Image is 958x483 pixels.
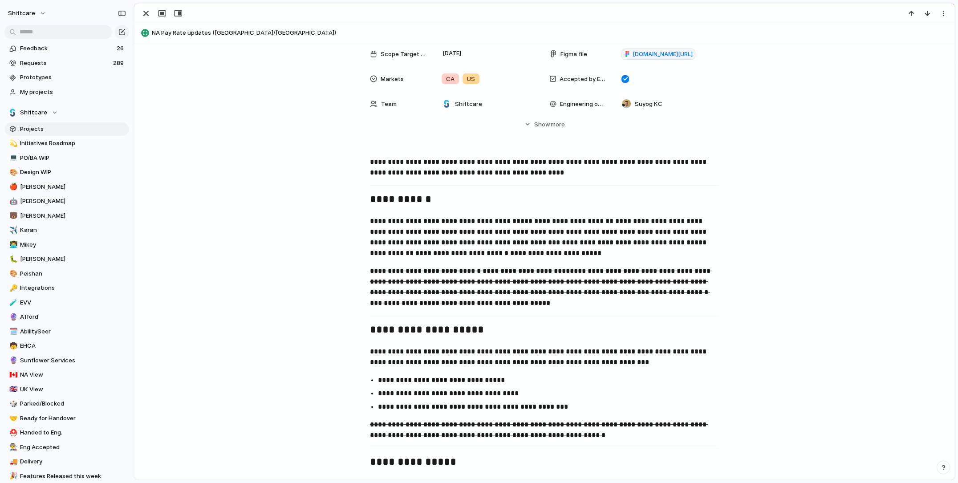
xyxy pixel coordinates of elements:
[20,414,126,423] span: Ready for Handover
[4,137,129,150] a: 💫Initiatives Roadmap
[8,168,17,177] button: 🎨
[4,339,129,353] a: 🧒EHCA
[4,354,129,367] a: 🔮Sunflower Services
[9,225,16,235] div: ✈️
[20,313,126,321] span: Afford
[440,48,464,59] span: [DATE]
[4,151,129,165] a: 💻PO/BA WIP
[4,441,129,454] a: 👨‍🏭Eng Accepted
[9,283,16,293] div: 🔑
[8,313,17,321] button: 🔮
[9,153,16,163] div: 💻
[381,50,427,59] span: Scope Target Date
[20,443,126,452] span: Eng Accepted
[8,428,17,437] button: ⛑️
[4,267,129,280] a: 🎨Peishan
[20,59,110,68] span: Requests
[20,399,126,408] span: Parked/Blocked
[4,455,129,468] a: 🚚Delivery
[8,240,17,249] button: 👨‍💻
[4,195,129,208] div: 🤖[PERSON_NAME]
[4,252,129,266] a: 🐛[PERSON_NAME]
[8,327,17,336] button: 🗓️
[9,471,16,481] div: 🎉
[4,310,129,324] a: 🔮Afford
[138,26,950,40] button: NA Pay Rate updates ([GEOGRAPHIC_DATA]/[GEOGRAPHIC_DATA])
[4,57,129,70] a: Requests289
[4,470,129,483] a: 🎉Features Released this week
[9,442,16,452] div: 👨‍🏭
[4,122,129,136] a: Projects
[20,197,126,206] span: [PERSON_NAME]
[9,297,16,308] div: 🧪
[455,100,482,109] span: Shiftcare
[534,120,550,129] span: Show
[8,269,17,278] button: 🎨
[8,139,17,148] button: 💫
[9,167,16,178] div: 🎨
[635,100,662,109] span: Suyog KC
[20,154,126,162] span: PO/BA WIP
[4,223,129,237] a: ✈️Karan
[633,50,693,59] span: [DOMAIN_NAME][URL]
[8,255,17,264] button: 🐛
[8,356,17,365] button: 🔮
[8,341,17,350] button: 🧒
[20,183,126,191] span: [PERSON_NAME]
[9,326,16,337] div: 🗓️
[4,325,129,338] a: 🗓️AbilitySeer
[8,443,17,452] button: 👨‍🏭
[20,472,126,481] span: Features Released this week
[4,209,129,223] a: 🐻[PERSON_NAME]
[4,85,129,99] a: My projects
[9,182,16,192] div: 🍎
[370,116,719,132] button: Showmore
[20,356,126,365] span: Sunflower Services
[20,108,47,117] span: Shiftcare
[20,44,114,53] span: Feedback
[20,255,126,264] span: [PERSON_NAME]
[4,281,129,295] a: 🔑Integrations
[4,180,129,194] a: 🍎[PERSON_NAME]
[560,75,607,84] span: Accepted by Engineering
[4,42,129,55] a: Feedback26
[4,238,129,252] a: 👨‍💻Mikey
[381,75,404,84] span: Markets
[20,457,126,466] span: Delivery
[8,226,17,235] button: ✈️
[4,6,51,20] button: shiftcare
[4,166,129,179] a: 🎨Design WIP
[551,120,565,129] span: more
[9,254,16,264] div: 🐛
[4,383,129,396] div: 🇬🇧UK View
[4,368,129,382] a: 🇨🇦NA View
[4,426,129,439] a: ⛑️Handed to Eng.
[20,428,126,437] span: Handed to Eng.
[9,399,16,409] div: 🎲
[4,106,129,119] button: Shiftcare
[20,125,126,134] span: Projects
[4,412,129,425] a: 🤝Ready for Handover
[8,385,17,394] button: 🇬🇧
[8,9,35,18] span: shiftcare
[152,28,950,37] span: NA Pay Rate updates ([GEOGRAPHIC_DATA]/[GEOGRAPHIC_DATA])
[560,100,607,109] span: Engineering owner
[446,75,455,84] span: CA
[4,71,129,84] a: Prototypes
[20,269,126,278] span: Peishan
[4,296,129,309] a: 🧪EVV
[381,100,397,109] span: Team
[20,88,126,97] span: My projects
